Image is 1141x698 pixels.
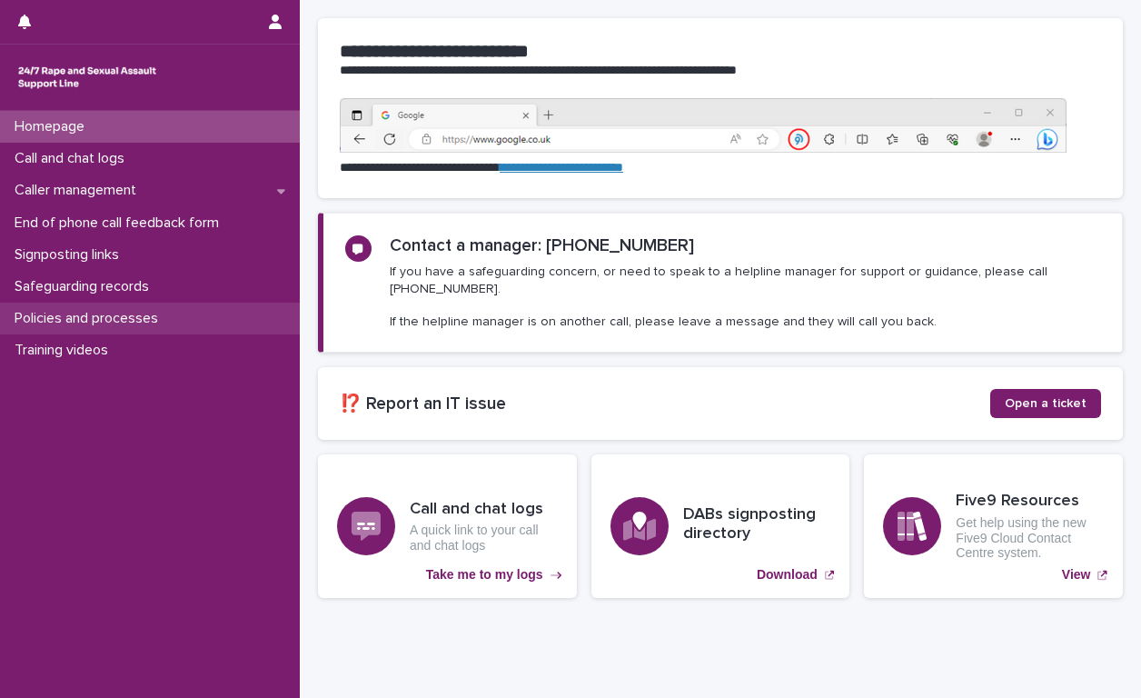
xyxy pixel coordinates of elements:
[7,150,139,167] p: Call and chat logs
[990,389,1101,418] a: Open a ticket
[410,500,558,520] h3: Call and chat logs
[7,214,233,232] p: End of phone call feedback form
[340,394,990,414] h2: ⁉️ Report an IT issue
[7,342,123,359] p: Training videos
[7,246,134,264] p: Signposting links
[426,567,543,583] p: Take me to my logs
[864,454,1123,598] a: View
[390,235,694,256] h2: Contact a manager: [PHONE_NUMBER]
[1062,567,1091,583] p: View
[683,505,831,544] h3: DABs signposting directory
[757,567,818,583] p: Download
[956,492,1104,512] h3: Five9 Resources
[591,454,850,598] a: Download
[7,118,99,135] p: Homepage
[340,98,1067,153] img: https%3A%2F%2Fcdn.document360.io%2F0deca9d6-0dac-4e56-9e8f-8d9979bfce0e%2FImages%2FDocumentation%...
[1005,397,1086,410] span: Open a ticket
[7,182,151,199] p: Caller management
[318,454,577,598] a: Take me to my logs
[956,515,1104,561] p: Get help using the new Five9 Cloud Contact Centre system.
[15,59,160,95] img: rhQMoQhaT3yELyF149Cw
[410,523,558,553] p: A quick link to your call and chat logs
[7,310,173,327] p: Policies and processes
[390,264,1100,330] p: If you have a safeguarding concern, or need to speak to a helpline manager for support or guidanc...
[7,278,164,295] p: Safeguarding records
